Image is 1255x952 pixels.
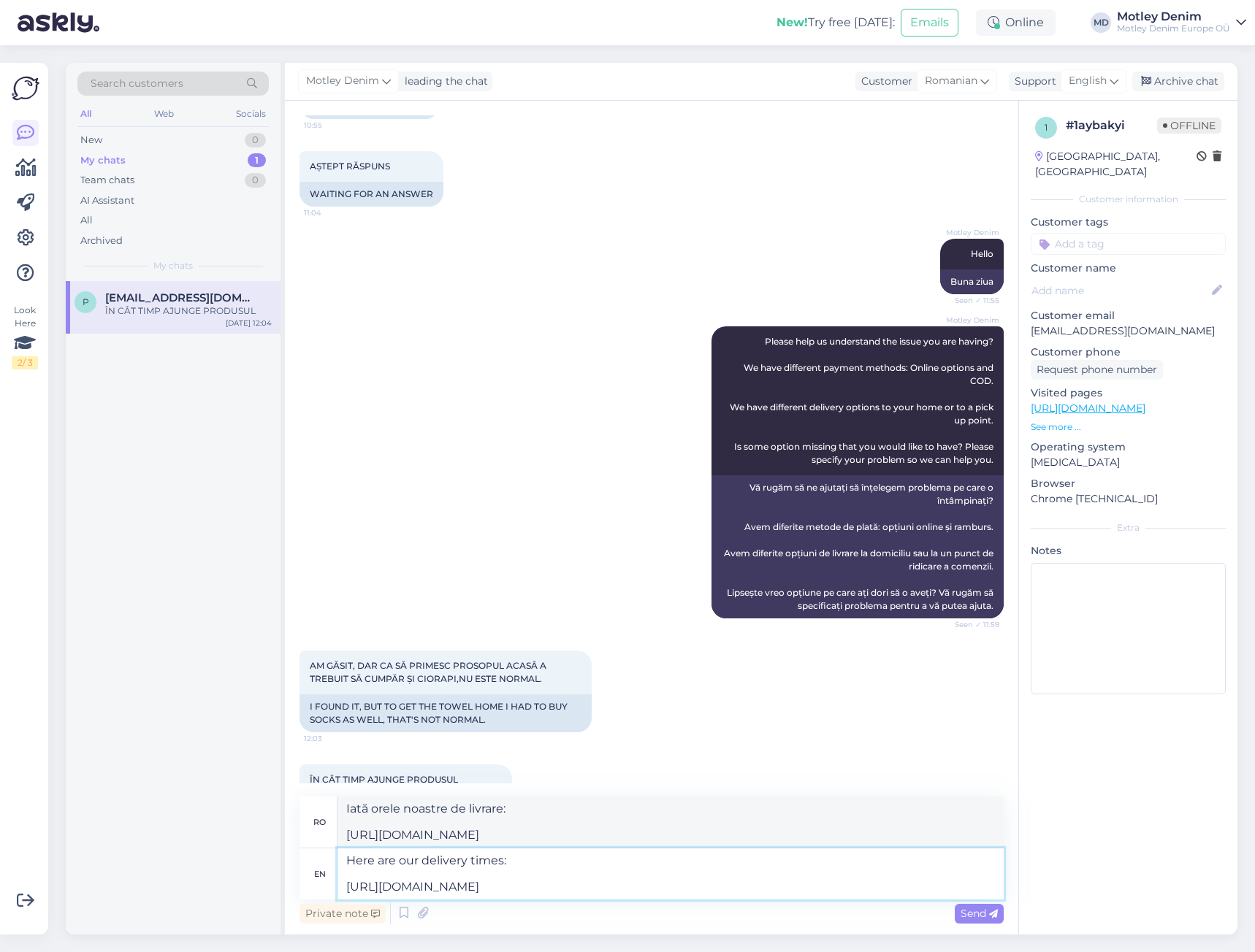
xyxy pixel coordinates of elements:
div: Buna ziua [940,269,1004,294]
p: Customer tags [1031,215,1226,230]
p: [MEDICAL_DATA] [1031,455,1226,470]
textarea: Iată orele noastre de livrare: [URL][DOMAIN_NAME] [337,796,1004,848]
div: I FOUND IT, BUT TO GET THE TOWEL HOME I HAD TO BUY SOCKS AS WELL, THAT'S NOT NORMAL. [300,694,592,732]
span: 10:55 [304,120,359,131]
div: Customer information [1031,193,1226,206]
div: All [77,104,94,123]
span: 12:03 [304,733,359,744]
div: WAITING FOR AN ANSWER [300,182,443,207]
a: [URL][DOMAIN_NAME] [1031,402,1145,415]
button: Emails [901,9,958,37]
div: [DATE] 12:04 [226,318,272,329]
p: Operating system [1031,439,1226,455]
div: Web [151,104,177,123]
span: Motley Denim [306,73,379,89]
div: leading the chat [399,74,488,89]
div: Motley Denim Europe OÜ [1117,23,1230,34]
div: My chats [80,153,126,168]
span: My chats [153,259,193,272]
div: en [314,861,326,886]
div: MD [1091,12,1111,33]
p: Browser [1031,476,1226,491]
div: Motley Denim [1117,11,1230,23]
p: Customer email [1031,308,1226,323]
div: ro [313,810,326,834]
p: Customer name [1031,261,1226,276]
a: Motley DenimMotley Denim Europe OÜ [1117,11,1246,34]
div: Archive chat [1132,72,1224,91]
span: English [1069,73,1107,89]
div: Vă rugăm să ne ajutați să înțelegem problema pe care o întâmpinați? Avem diferite metode de plată... [712,475,1004,618]
div: Online [976,9,1056,36]
div: Try free [DATE]: [777,14,895,31]
span: Motley Denim [945,315,999,326]
p: Notes [1031,543,1226,558]
p: Chrome [TECHNICAL_ID] [1031,491,1226,507]
textarea: Here are our delivery times: [URL][DOMAIN_NAME] [337,848,1004,899]
span: Hello [971,248,993,259]
div: Private note [300,904,386,924]
span: Send [961,907,998,920]
div: Team chats [80,173,134,188]
div: 1 [248,153,266,168]
div: 0 [245,133,266,147]
img: Askly Logo [12,74,39,102]
div: 0 [245,173,266,188]
span: 11:04 [304,207,359,218]
input: Add name [1031,283,1209,299]
p: Customer phone [1031,345,1226,360]
input: Add a tag [1031,233,1226,255]
div: Support [1009,74,1056,89]
div: ÎN CÂT TIMP AJUNGE PRODUSUL [105,304,272,318]
div: Customer [855,74,912,89]
span: Search customers [91,76,183,91]
div: # 1aybakyi [1066,117,1157,134]
span: AȘTEPT RĂSPUNS [310,161,390,172]
span: Motley Denim [945,227,999,238]
span: Seen ✓ 11:55 [945,295,999,306]
div: Request phone number [1031,360,1163,380]
div: Archived [80,234,123,248]
div: Extra [1031,521,1226,534]
span: pauldulche@yahoo.com [105,291,257,304]
p: See more ... [1031,421,1226,434]
span: Offline [1157,118,1221,134]
div: Look Here [12,304,38,369]
div: AI Assistant [80,193,134,208]
span: 1 [1045,122,1048,133]
div: 2 / 3 [12,356,38,369]
span: Romanian [925,73,977,89]
span: p [83,296,89,307]
span: Please help us understand the issue you are having? We have different payment methods: Online opt... [730,336,996,465]
span: AM GĂSIT, DAR CA SĂ PRIMESC PROSOPUL ACASĂ A TREBUIT SĂ CUMPĂR ȘI CIORAPI,NU ESTE NORMAL. [310,660,549,684]
b: New! [777,15,808,29]
div: New [80,133,102,147]
span: ÎN CÂT TIMP AJUNGE PRODUSUL [310,774,458,785]
p: [EMAIL_ADDRESS][DOMAIN_NAME] [1031,323,1226,339]
p: Visited pages [1031,385,1226,401]
div: [GEOGRAPHIC_DATA], [GEOGRAPHIC_DATA] [1035,149,1197,180]
span: Seen ✓ 11:59 [945,619,999,630]
div: Socials [233,104,269,123]
div: All [80,213,93,228]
